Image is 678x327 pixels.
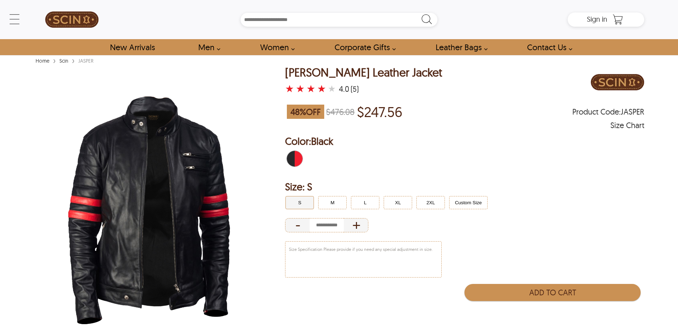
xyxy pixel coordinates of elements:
[285,85,294,92] label: 1 rating
[344,218,368,232] div: Increase Quantity of Item
[317,85,326,92] label: 4 rating
[326,39,400,55] a: Shop Leather Corporate Gifts
[587,17,607,23] a: Sign in
[285,66,442,79] div: [PERSON_NAME] Leather Jacket
[285,218,310,232] div: Decrease Quantity of Item
[77,57,95,64] div: JASPER
[102,39,163,55] a: Shop New Arrivals
[311,135,333,147] span: Black
[53,54,56,67] span: ›
[351,196,379,209] button: Click to select L
[587,15,607,23] span: Sign in
[34,58,51,64] a: Home
[611,14,625,25] a: Shopping Cart
[351,85,359,93] div: (5)
[285,149,304,168] div: Black
[449,196,488,209] button: Click to select Custom Size
[519,39,576,55] a: contact-us
[252,39,299,55] a: Shop Women Leather Jackets
[285,84,337,94] a: Jasper Biker Leather Jacket with a 4 Star Rating and 5 Product Review }
[287,105,324,119] span: 48 % OFF
[465,305,641,321] iframe: PayPal
[326,106,354,117] strike: $476.08
[427,39,492,55] a: Shop Leather Bags
[190,39,224,55] a: shop men's leather jackets
[34,4,110,36] a: SCIN
[318,196,347,209] button: Click to select M
[328,85,336,92] label: 5 rating
[610,122,644,129] div: Size Chart
[296,85,305,92] label: 2 rating
[285,134,644,148] h2: Selected Color: by Black
[45,4,99,36] img: SCIN
[339,85,349,93] div: 4.0
[285,196,314,209] button: Click to select S
[384,196,412,209] button: Click to select XL
[416,196,445,209] button: Click to select 2XL
[306,85,315,92] label: 3 rating
[591,66,644,98] img: Brand Logo PDP Image
[464,284,640,301] button: Add to Cart
[58,58,70,64] a: Scin
[285,180,644,194] h2: Selected Filter by Size: S
[357,104,403,120] p: Price of $247.56
[285,242,441,277] textarea: Size Specification Please provide if you need any special adjustment in size.
[285,66,442,79] h1: Jasper Biker Leather Jacket
[72,54,75,67] span: ›
[572,108,644,115] span: Product Code: JASPER
[591,66,644,100] a: Brand Logo PDP Image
